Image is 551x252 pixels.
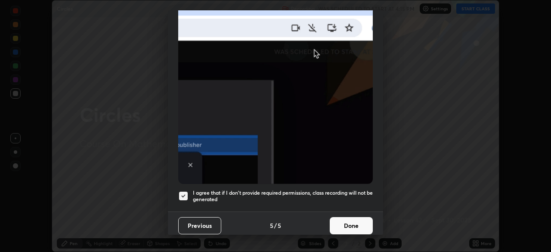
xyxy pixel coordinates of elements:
[193,190,373,203] h5: I agree that if I don't provide required permissions, class recording will not be generated
[330,217,373,234] button: Done
[178,217,221,234] button: Previous
[278,221,281,230] h4: 5
[270,221,273,230] h4: 5
[274,221,277,230] h4: /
